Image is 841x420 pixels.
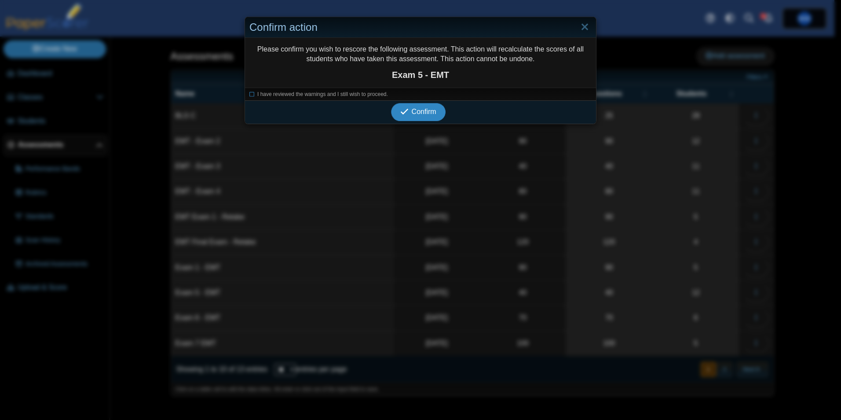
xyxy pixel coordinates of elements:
a: Close [578,20,592,35]
div: Please confirm you wish to rescore the following assessment. This action will recalculate the sco... [245,38,596,88]
strong: Exam 5 - EMT [249,69,592,81]
span: I have reviewed the warnings and I still wish to proceed. [257,91,388,97]
button: Confirm [391,103,445,121]
span: Confirm [412,108,436,115]
div: Confirm action [245,17,596,38]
